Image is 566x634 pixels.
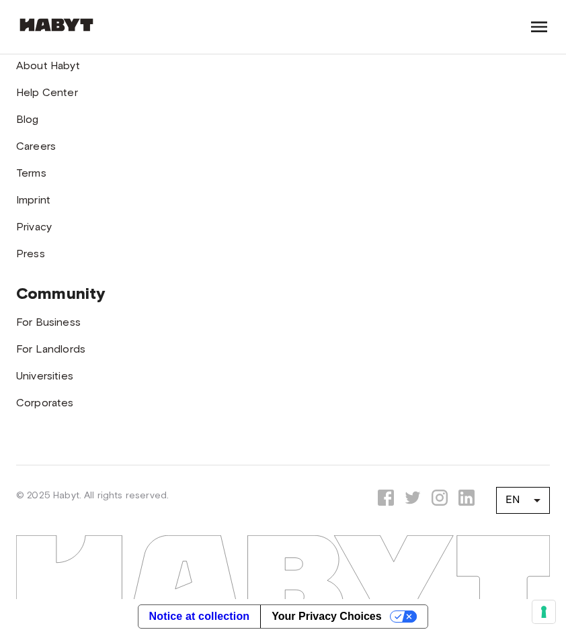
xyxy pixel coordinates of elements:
[16,113,39,126] a: Blog
[16,283,106,303] span: Community
[16,490,169,501] span: © 2025 Habyt. All rights reserved.
[16,396,74,409] a: Corporates
[16,140,56,152] a: Careers
[138,605,261,628] a: Notice at collection
[16,59,80,72] a: About Habyt
[16,86,78,99] a: Help Center
[16,369,73,382] a: Universities
[16,247,45,260] a: Press
[16,18,97,32] img: Habyt
[16,193,50,206] a: Imprint
[16,167,46,179] a: Terms
[532,600,555,623] button: Your consent preferences for tracking technologies
[16,343,85,355] a: For Landlords
[16,220,52,233] a: Privacy
[16,316,81,328] a: For Business
[260,605,428,628] button: Your Privacy Choices
[496,482,550,519] div: EN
